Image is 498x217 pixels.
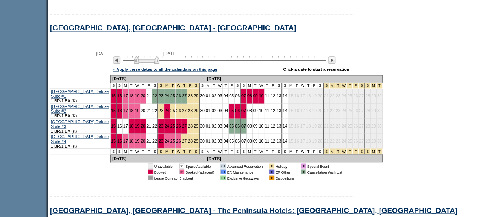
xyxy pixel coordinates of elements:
td: Christmas [341,83,347,89]
a: 20 [141,138,145,143]
a: 17 [123,93,128,98]
a: 30 [200,93,205,98]
td: Thanksgiving [193,83,200,89]
td: 18 [305,89,311,104]
a: 13 [276,123,281,128]
td: 1 BR/1 BA (K) [50,134,111,148]
td: Thanksgiving [181,83,187,89]
td: 26 [353,89,359,104]
a: 02 [212,138,217,143]
td: 19 [311,134,317,148]
td: W [300,83,306,89]
td: T [140,83,146,89]
td: 22 [330,89,335,104]
td: F [311,148,317,154]
a: 09 [253,123,258,128]
td: 15 [288,89,294,104]
td: T [294,83,300,89]
td: 29 [371,134,377,148]
a: 11 [265,138,269,143]
td: M [123,83,129,89]
td: Thanksgiving [187,148,193,154]
td: W [134,83,140,89]
td: Christmas [359,83,365,89]
td: F [146,148,152,154]
a: 21 [146,138,151,143]
td: 23 [335,104,341,119]
a: 09 [253,138,258,143]
td: 1 BR/1 BA (K) [50,104,111,119]
a: 27 [182,123,187,128]
a: 22 [152,123,157,128]
td: 25 [347,134,353,148]
td: 22 [330,119,335,134]
a: 05 [229,123,234,128]
td: Thanksgiving [187,83,193,89]
a: 07 [241,93,246,98]
td: 20 [317,89,324,104]
td: 30 [377,89,383,104]
a: 16 [117,108,122,113]
a: 04 [223,138,228,143]
td: 20 [317,119,324,134]
td: Christmas [341,148,347,154]
a: [GEOGRAPHIC_DATA], [GEOGRAPHIC_DATA] - The Peninsula Hotels: [GEOGRAPHIC_DATA], [GEOGRAPHIC_DATA] [50,206,457,214]
td: 1 BR/1 BA (K) [50,119,111,134]
a: 12 [270,123,275,128]
td: 29 [371,89,377,104]
td: S [117,83,123,89]
a: 21 [146,93,151,98]
td: S [200,83,205,89]
a: 28 [188,93,193,98]
td: 26 [353,104,359,119]
td: Thanksgiving [170,148,176,154]
td: M [288,83,294,89]
a: 04 [223,93,228,98]
img: Next [328,56,335,64]
td: Christmas [347,83,353,89]
td: Christmas [324,83,330,89]
td: S [282,83,288,89]
a: 10 [259,108,263,113]
a: [GEOGRAPHIC_DATA] Deluxe Suite #3 [51,119,109,128]
a: 23 [159,138,163,143]
a: 21 [146,108,151,113]
a: 17 [123,138,128,143]
a: 03 [217,93,222,98]
td: 17 [300,104,306,119]
td: 20 [317,134,324,148]
td: S [241,83,247,89]
a: 20 [141,108,145,113]
td: Thanksgiving [158,83,164,89]
td: 19 [311,89,317,104]
a: 14 [283,93,287,98]
td: 15 [288,134,294,148]
td: F [311,83,317,89]
a: 22 [152,108,157,113]
td: 28 [365,104,371,119]
a: 02 [212,108,217,113]
a: 02 [212,123,217,128]
td: 29 [371,119,377,134]
a: 08 [247,123,252,128]
a: 09 [253,93,258,98]
a: 04 [223,108,228,113]
a: 03 [217,138,222,143]
a: 13 [276,138,281,143]
a: 17 [123,108,128,113]
td: 17 [300,89,306,104]
td: New Year's [371,83,377,89]
a: 27 [182,138,187,143]
a: 18 [129,108,134,113]
td: F [270,83,276,89]
td: S [235,83,241,89]
a: 24 [165,123,169,128]
td: T [305,83,311,89]
td: 25 [347,104,353,119]
td: 28 [365,134,371,148]
td: W [134,148,140,154]
a: 29 [194,123,198,128]
a: 08 [247,93,252,98]
td: W [300,148,306,154]
td: Christmas [359,148,365,154]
